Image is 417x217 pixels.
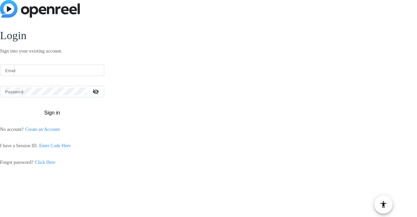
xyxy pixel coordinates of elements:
mat-icon: visibility_off [89,87,104,96]
mat-label: Email [5,69,16,73]
input: Enter Email Address [5,66,99,74]
a: Click Here [35,160,55,165]
mat-icon: accessibility [380,201,387,209]
a: Enter Code Here [39,143,71,148]
mat-label: Password [5,90,23,94]
span: Sign in [44,109,60,117]
a: Create an Account [25,127,60,132]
